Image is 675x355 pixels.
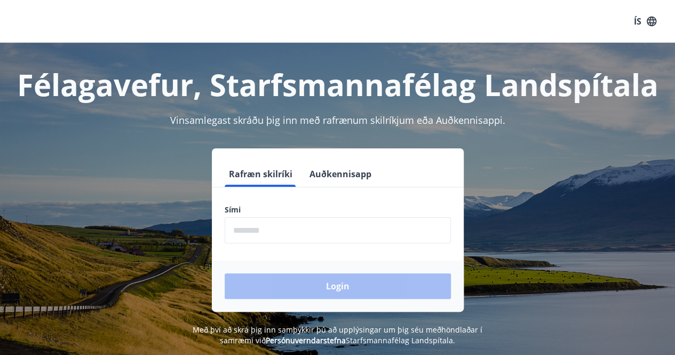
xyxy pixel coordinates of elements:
[266,335,346,345] a: Persónuverndarstefna
[628,12,662,31] button: ÍS
[225,161,297,187] button: Rafræn skilríki
[13,64,662,105] h1: Félagavefur, Starfsmannafélag Landspítala
[305,161,376,187] button: Auðkennisapp
[225,204,451,215] label: Sími
[170,114,505,127] span: Vinsamlegast skráðu þig inn með rafrænum skilríkjum eða Auðkennisappi.
[193,325,482,345] span: Með því að skrá þig inn samþykkir þú að upplýsingar um þig séu meðhöndlaðar í samræmi við Starfsm...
